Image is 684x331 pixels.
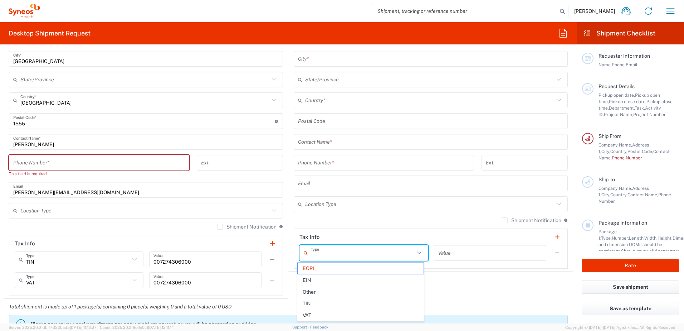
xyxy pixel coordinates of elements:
span: Package Information [598,220,647,226]
span: Ship To [598,177,615,182]
span: TIN [298,298,424,309]
button: Rate [582,259,679,272]
span: Phone Number [612,155,642,160]
h2: Desktop Shipment Request [9,29,91,38]
p: Please ensure your package dimensions and weight are correct, or you will be charged an audit fee. [31,321,565,327]
span: Client: 2025.20.0-8c6e0cf [100,325,174,330]
span: Server: 2025.20.0-db47332bad5 [9,325,97,330]
span: [DATE] 11:13:37 [70,325,97,330]
span: Type, [601,235,612,241]
span: Project Number [633,112,666,117]
span: EIN [298,275,424,286]
span: Task, [635,105,645,111]
span: Copyright © [DATE]-[DATE] Agistix Inc., All Rights Reserved [565,324,675,331]
div: This field is required [9,171,189,177]
span: EORI [298,263,424,274]
span: City, [601,149,610,154]
label: Shipment Notification [217,224,277,230]
span: Company Name, [598,186,632,191]
span: Contact Name, [627,192,658,197]
a: Support [292,325,310,329]
span: [PERSON_NAME] [574,8,615,14]
label: Shipment Notification [502,217,561,223]
span: Country, [610,149,627,154]
h2: Shipment Checklist [583,29,655,38]
span: Project Name, [604,112,633,117]
span: VAT [298,310,424,321]
span: Other [298,287,424,298]
button: Save as template [582,302,679,315]
span: Country, [610,192,627,197]
span: Package 1: [598,229,617,241]
a: Feedback [310,325,328,329]
h2: Tax Info [299,234,320,241]
span: Email [626,62,637,67]
span: Phone, [612,62,626,67]
span: Pickup open date, [598,92,635,98]
span: Length, [629,235,644,241]
em: Total shipment is made up of 1 package(s) containing 0 piece(s) weighing 0 and a total value of 0... [4,304,237,310]
button: Save shipment [582,280,679,294]
span: [DATE] 12:11:14 [148,325,174,330]
input: Shipment, tracking or reference number [372,4,557,18]
span: Company Name, [598,142,632,148]
span: Ship From [598,133,621,139]
span: Height, [658,235,673,241]
h2: Tax Info [15,240,35,247]
span: Postal Code, [627,149,653,154]
span: Department, [609,105,635,111]
span: Number, [612,235,629,241]
span: Pickup close date, [609,99,646,104]
span: Request Details [598,83,635,89]
span: Width, [644,235,658,241]
span: Name, [598,62,612,67]
span: City, [601,192,610,197]
span: Should have valid content(s) [621,248,679,254]
span: Requester Information [598,53,650,59]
